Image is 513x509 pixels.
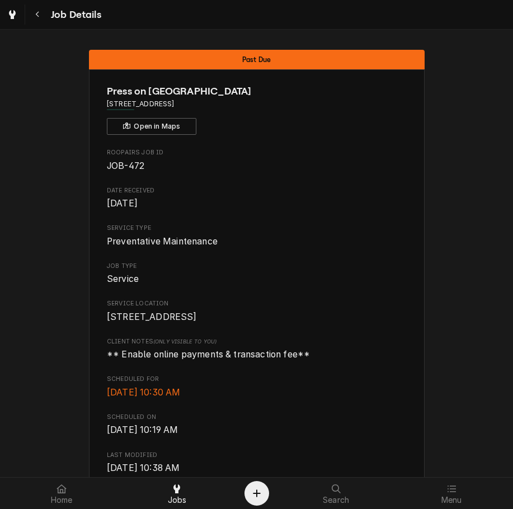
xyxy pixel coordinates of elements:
a: Go to Jobs [2,4,22,25]
span: Scheduled On [107,423,406,437]
span: [DATE] [107,198,138,209]
button: Create Object [244,481,269,506]
span: Job Details [48,7,101,22]
a: Search [279,480,393,507]
span: Last Modified [107,451,406,460]
button: Navigate back [27,4,48,25]
a: Home [4,480,119,507]
span: Date Received [107,186,406,195]
span: Search [323,496,349,505]
span: Service Location [107,299,406,308]
span: Service [107,274,139,284]
span: Scheduled For [107,386,406,399]
div: Last Modified [107,451,406,475]
span: Roopairs Job ID [107,148,406,157]
div: Date Received [107,186,406,210]
span: JOB-472 [107,161,144,171]
div: Scheduled On [107,413,406,437]
div: Roopairs Job ID [107,148,406,172]
div: Service Location [107,299,406,323]
span: Past Due [242,56,271,63]
span: Date Received [107,197,406,210]
span: [DATE] 10:30 AM [107,387,180,398]
div: Job Type [107,262,406,286]
span: Menu [441,496,462,505]
span: Name [107,84,406,99]
span: Roopairs Job ID [107,159,406,173]
span: [DATE] 10:19 AM [107,425,178,435]
span: [DATE] 10:38 AM [107,463,180,473]
span: Job Type [107,272,406,286]
span: Scheduled On [107,413,406,422]
span: ** Enable online payments & transaction fee** [107,349,310,360]
span: (Only Visible to You) [153,338,217,345]
a: Menu [394,480,509,507]
span: Preventative Maintenance [107,236,218,247]
span: Job Type [107,262,406,271]
div: Scheduled For [107,375,406,399]
span: Last Modified [107,461,406,475]
button: Open in Maps [107,118,196,135]
span: Service Type [107,235,406,248]
span: Scheduled For [107,375,406,384]
div: Client Information [107,84,406,135]
div: Status [89,50,425,69]
span: Home [51,496,73,505]
div: [object Object] [107,337,406,361]
span: [object Object] [107,348,406,361]
a: Jobs [120,480,234,507]
span: Jobs [168,496,187,505]
div: Service Type [107,224,406,248]
span: [STREET_ADDRESS] [107,312,197,322]
span: Client Notes [107,337,406,346]
span: Address [107,99,406,109]
span: Service Location [107,310,406,324]
span: Service Type [107,224,406,233]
